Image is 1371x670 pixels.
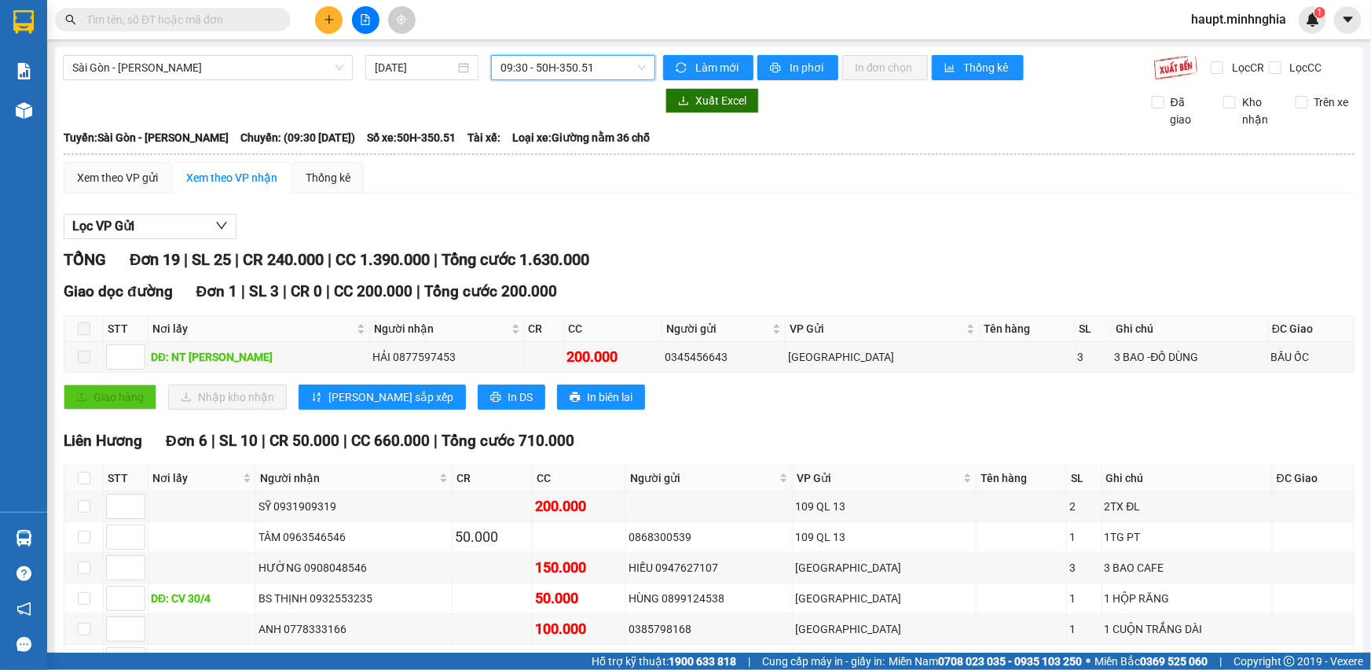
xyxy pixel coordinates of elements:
th: SL [1067,466,1102,491]
td: Sài Gòn [793,614,977,645]
div: 2 TH XỐP ĐL [1105,651,1270,668]
img: logo-vxr [13,10,34,34]
span: In phơi [790,59,826,76]
button: plus [315,6,343,34]
span: | [434,250,438,269]
span: Chuyến: (09:30 [DATE]) [240,129,355,146]
span: CC 1.390.000 [335,250,430,269]
span: download [678,95,689,108]
img: warehouse-icon [16,530,32,547]
span: In biên lai [587,388,632,406]
span: Người nhận [260,469,436,487]
strong: 0708 023 035 - 0935 103 250 [938,655,1082,668]
span: Sài Gòn - Phan Rí [72,56,343,79]
div: Xem theo VP gửi [77,169,158,186]
div: 50.000 [455,526,530,548]
span: Số xe: 50H-350.51 [367,129,456,146]
span: | [328,250,332,269]
span: SL 3 [249,282,279,300]
span: Đã giao [1164,94,1212,128]
td: 109 QL 13 [793,491,977,522]
div: [GEOGRAPHIC_DATA] [795,559,973,576]
span: Liên Hương [64,432,142,450]
span: Lọc CC [1284,59,1325,76]
span: Lọc VP Gửi [72,216,134,236]
div: 100.000 [535,618,623,640]
div: 0345456643 [665,348,783,366]
span: Lọc CR [1226,59,1267,76]
button: Lọc VP Gửi [64,214,236,239]
span: notification [16,602,31,617]
span: Người gửi [630,469,776,487]
input: Tìm tên, số ĐT hoặc mã đơn [86,11,272,28]
div: 1 HỘP RĂNG [1105,590,1270,607]
th: Ghi chú [1113,316,1269,342]
div: 3 BAO CAFE [1105,559,1270,576]
div: 109 QL 13 [795,498,973,515]
button: bar-chartThống kê [932,55,1024,80]
span: file-add [360,14,371,25]
span: Miền Bắc [1094,653,1208,670]
div: 200.000 [566,346,659,368]
div: 3 [1078,348,1109,366]
img: solution-icon [16,63,32,79]
td: Sài Gòn [793,553,977,583]
button: uploadGiao hàng [64,385,156,410]
strong: 0369 525 060 [1140,655,1208,668]
th: STT [104,466,148,491]
span: caret-down [1341,13,1355,27]
div: HIẾU 0947627107 [629,559,790,576]
div: [GEOGRAPHIC_DATA] [788,348,977,366]
th: ĐC Giao [1268,316,1355,342]
th: Ghi chú [1102,466,1273,491]
span: In DS [508,388,533,406]
td: 109 QL 13 [793,522,977,553]
th: CC [564,316,662,342]
span: printer [770,62,783,75]
span: SL 10 [219,432,258,450]
img: 9k= [1153,55,1198,80]
button: printerIn phơi [757,55,838,80]
div: 1TG PT [1105,528,1270,546]
span: Nơi lấy [152,320,354,337]
th: Tên hàng [977,466,1067,491]
span: Nơi lấy [152,469,240,487]
th: CR [525,316,564,342]
img: icon-new-feature [1306,13,1320,27]
th: CC [533,466,626,491]
span: Tổng cước 1.630.000 [442,250,589,269]
span: | [241,282,245,300]
span: printer [570,392,581,404]
div: 150.000 [535,557,623,579]
th: CR [453,466,533,491]
span: 09:30 - 50H-350.51 [500,56,646,79]
span: down [215,219,228,232]
div: HẢI 0877597453 [372,348,522,366]
span: TỔNG [64,250,106,269]
span: CR 240.000 [243,250,324,269]
button: downloadXuất Excel [665,88,759,113]
span: haupt.minhnghia [1179,9,1299,29]
div: 1 [1069,590,1098,607]
div: HÙNG 0899124538 [629,590,790,607]
button: sort-ascending[PERSON_NAME] sắp xếp [299,385,466,410]
div: [GEOGRAPHIC_DATA] [795,590,973,607]
b: Tuyến: Sài Gòn - [PERSON_NAME] [64,131,229,144]
button: printerIn DS [478,385,545,410]
div: 2 [1069,498,1098,515]
div: 109 QL 13 [795,528,973,546]
span: sync [676,62,689,75]
div: 0385798168 [629,620,790,638]
button: aim [388,6,416,34]
span: | [235,250,239,269]
div: 1 [1069,528,1098,546]
span: Đơn 1 [196,282,238,300]
div: ANH 0778333166 [258,620,449,638]
span: CR 0 [291,282,322,300]
span: Loại xe: Giường nằm 36 chỗ [512,129,650,146]
span: Tài xế: [467,129,500,146]
div: [GEOGRAPHIC_DATA] [795,620,973,638]
div: 2TX ĐL [1105,498,1270,515]
div: [GEOGRAPHIC_DATA] [795,651,973,668]
button: caret-down [1334,6,1362,34]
